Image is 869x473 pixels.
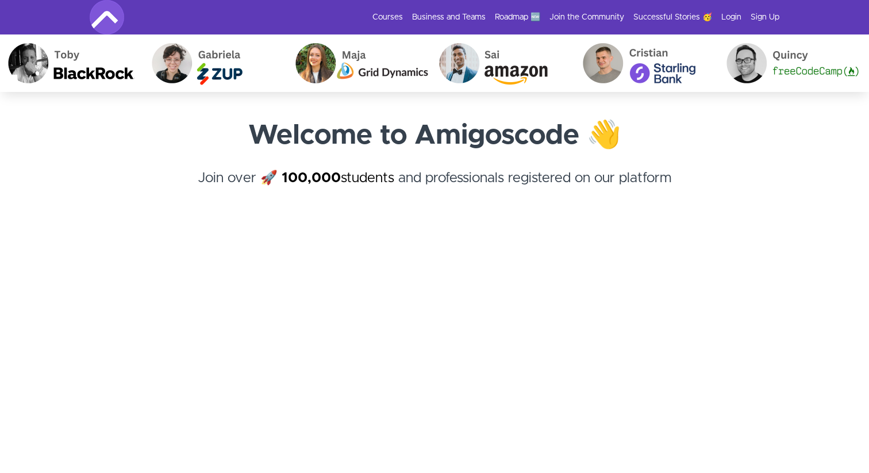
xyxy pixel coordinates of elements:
h4: Join over 🚀 and professionals registered on our platform [90,168,779,209]
img: Sai [374,34,517,92]
a: Courses [372,11,403,23]
img: Cristian [517,34,661,92]
a: Roadmap 🆕 [495,11,540,23]
strong: 100,000 [282,171,341,185]
a: Join the Community [549,11,624,23]
a: 100,000students [282,171,394,185]
strong: Welcome to Amigoscode 👋 [248,122,621,149]
a: Business and Teams [412,11,486,23]
img: Maja [230,34,374,92]
a: Sign Up [751,11,779,23]
img: Quincy [661,34,805,92]
a: Successful Stories 🥳 [633,11,712,23]
img: Gabriela [86,34,230,92]
a: Login [721,11,741,23]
